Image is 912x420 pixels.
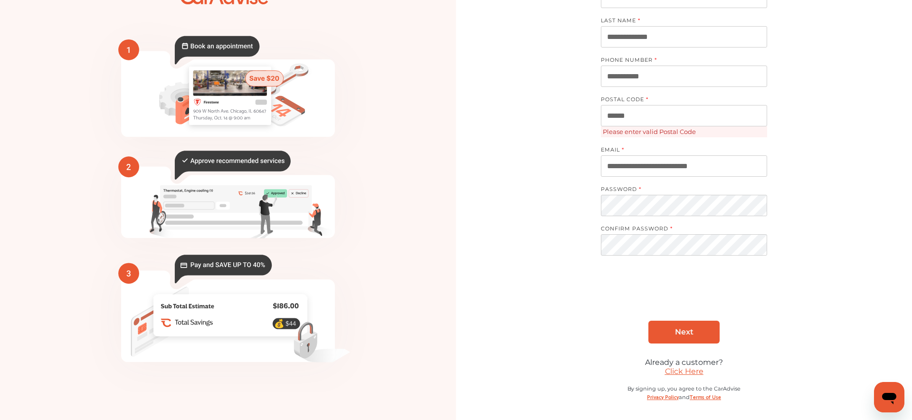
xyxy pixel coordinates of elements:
a: Click Here [665,367,703,376]
a: Terms of Use [690,392,721,401]
iframe: Button to launch messaging window [874,382,904,412]
div: By signing up, you agree to the CarAdvise and [601,385,767,410]
div: Already a customer? [601,358,767,367]
label: CONFIRM PASSWORD [601,225,758,234]
span: Next [675,327,693,336]
span: Please enter valid Postal Code [601,126,767,137]
label: PASSWORD [601,186,758,195]
a: Next [648,321,720,344]
label: EMAIL [601,146,758,155]
a: Privacy Policy [647,392,679,401]
text: 💰 [274,319,285,329]
iframe: To enrich screen reader interactions, please activate Accessibility in Grammarly extension settings [612,277,756,314]
label: PHONE NUMBER [601,57,758,66]
label: POSTAL CODE [601,96,758,105]
label: LAST NAME [601,17,758,26]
